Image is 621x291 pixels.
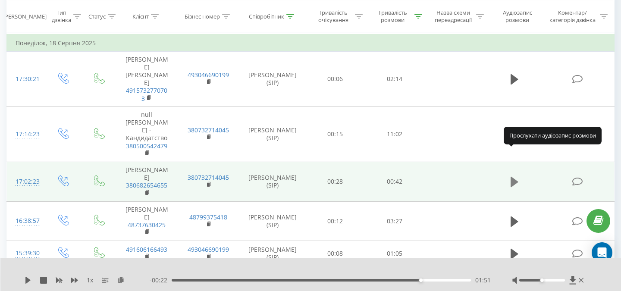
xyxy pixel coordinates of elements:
div: 16:38:57 [16,213,36,229]
div: Accessibility label [540,278,544,282]
div: Тривалість очікування [314,9,353,24]
span: 01:51 [475,276,491,285]
div: Клієнт [132,13,149,20]
div: [PERSON_NAME] [3,13,47,20]
td: [PERSON_NAME] (SIP) [239,106,306,162]
a: 48799375418 [189,213,227,221]
a: 380500542479 [126,142,167,150]
div: Тривалість розмови [373,9,412,24]
div: 17:02:23 [16,173,36,190]
a: 4915732770703 [126,86,167,102]
td: [PERSON_NAME] (SIP) [239,51,306,106]
div: Бізнес номер [185,13,220,20]
td: [PERSON_NAME] (SIP) [239,201,306,241]
td: [PERSON_NAME] (SIP) [239,241,306,266]
td: 11:02 [365,106,424,162]
div: 15:39:30 [16,245,36,262]
a: 493046690199 [188,245,229,253]
td: 00:28 [306,162,365,201]
div: Accessibility label [419,278,423,282]
div: Назва схеми переадресації [432,9,474,24]
td: 00:06 [306,51,365,106]
div: Тип дзвінка [52,9,71,24]
div: Співробітник [249,13,284,20]
td: [PERSON_NAME] [PERSON_NAME] [116,51,178,106]
div: Коментар/категорія дзвінка [547,9,598,24]
div: Аудіозапис розмови [494,9,541,24]
td: 03:27 [365,201,424,241]
a: 380682654655 [126,181,167,189]
td: 02:14 [365,51,424,106]
a: 491606166493 [126,245,167,253]
div: Статус [88,13,106,20]
td: 00:12 [306,201,365,241]
div: Open Intercom Messenger [592,242,612,263]
div: 17:14:23 [16,126,36,143]
td: [PERSON_NAME] [116,201,178,241]
td: Понеділок, 18 Серпня 2025 [7,34,615,52]
div: Прослухати аудіозапис розмови [504,127,602,144]
td: 00:08 [306,241,365,266]
a: 493046690199 [188,71,229,79]
td: 00:42 [365,162,424,201]
a: 380732714045 [188,173,229,181]
td: [PERSON_NAME] [116,162,178,201]
td: [PERSON_NAME] (SIP) [239,162,306,201]
span: 1 x [87,276,93,285]
a: 48737630425 [128,221,166,229]
td: 00:15 [306,106,365,162]
a: 380732714045 [188,126,229,134]
div: 17:30:21 [16,71,36,88]
td: null [PERSON_NAME] - Кандидатство [116,106,178,162]
span: - 00:22 [150,276,172,285]
td: 01:05 [365,241,424,266]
